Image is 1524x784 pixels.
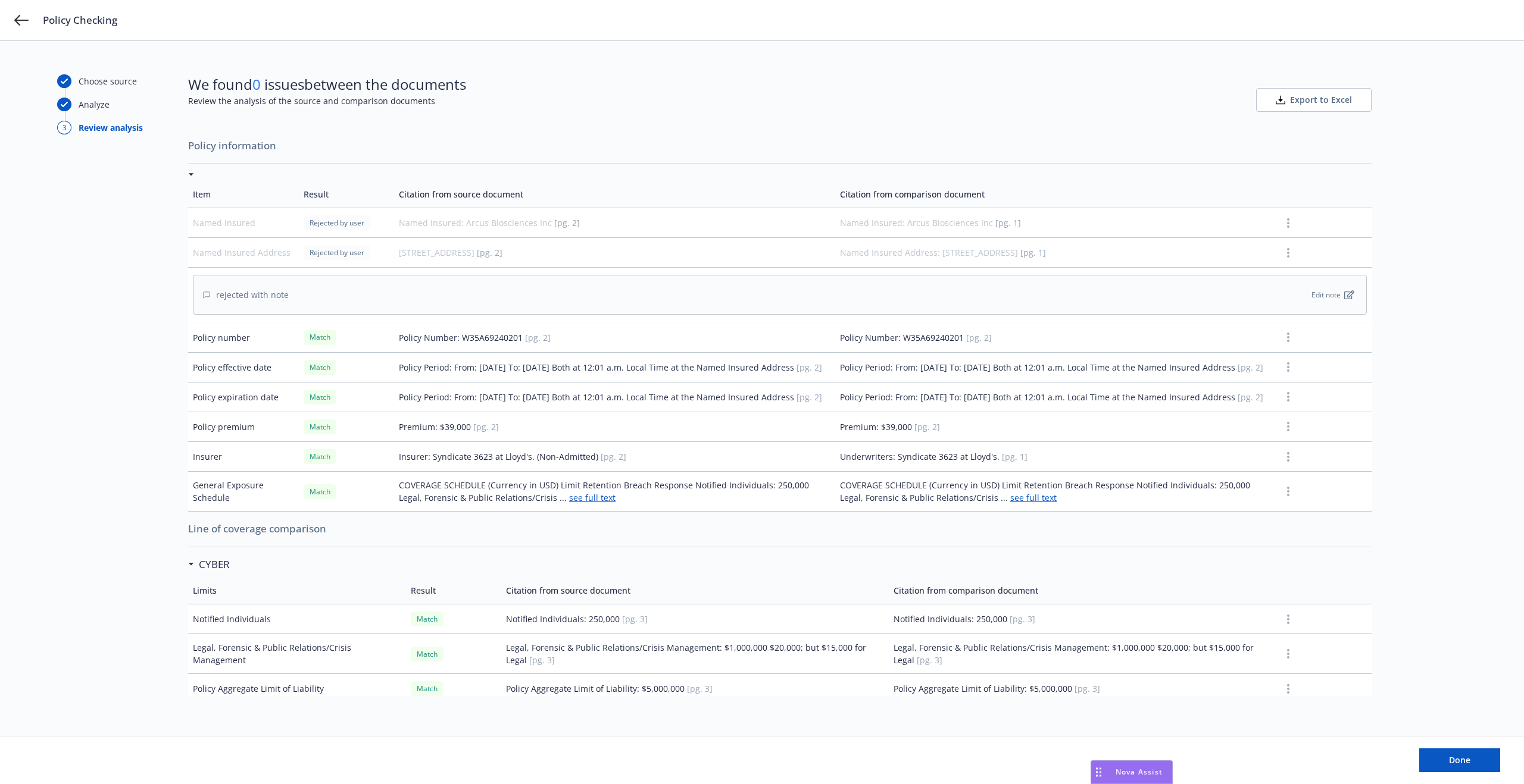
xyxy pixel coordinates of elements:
[406,577,501,604] td: Result
[188,181,299,208] td: Item
[1309,287,1357,302] button: Edit note
[394,412,835,441] td: Premium: $39,000
[394,352,835,382] td: Policy Period: From: [DATE] To: [DATE] Both at 12:01 a.m. Local Time at the Named Insured Address
[797,362,822,373] span: [pg. 2]
[622,613,648,625] span: [pg. 3]
[188,577,406,604] td: Limits
[188,208,299,238] td: Named Insured
[411,681,444,696] div: Match
[1290,94,1352,106] span: Export to Excel
[835,472,1276,512] td: COVERAGE SCHEDULE (Currency in USD) Limit Retention Breach Response Notified Individuals: 250,000...
[501,604,889,634] td: Notified Individuals: 250,000
[501,674,889,704] td: Policy Aggregate Limit of Liability: $5,000,000
[394,442,835,472] td: Insurer: Syndicate 3623 at Lloyd's. (Non-Admitted)
[914,421,940,432] span: [pg. 2]
[304,390,336,404] div: Match
[304,449,336,464] div: Match
[188,95,466,107] span: Review the analysis of the source and comparison documents
[835,238,1276,268] td: Named Insured Address: [STREET_ADDRESS]
[203,288,289,301] div: rejected with note
[188,442,299,472] td: Insurer
[1075,683,1100,694] span: [pg. 3]
[199,557,230,572] h3: CYBER
[1238,391,1263,403] span: [pg. 2]
[477,247,502,258] span: [pg. 2]
[188,604,406,634] td: Notified Individuals
[79,75,137,87] div: Choose source
[473,421,499,432] span: [pg. 2]
[995,217,1021,228] span: [pg. 1]
[411,611,444,626] div: Match
[188,557,230,572] div: CYBER
[501,577,889,604] td: Citation from source document
[394,208,835,238] td: Named Insured: Arcus Biosciences Inc
[569,492,616,503] a: see full text
[394,181,835,208] td: Citation from source document
[394,472,835,512] td: COVERAGE SCHEDULE (Currency in USD) Limit Retention Breach Response Notified Individuals: 250,000...
[188,74,466,95] span: We found issues between the documents
[188,674,406,704] td: Policy Aggregate Limit of Liability
[687,683,713,694] span: [pg. 3]
[1238,362,1263,373] span: [pg. 2]
[889,604,1276,634] td: Notified Individuals: 250,000
[1010,492,1057,503] a: see full text
[304,360,336,375] div: Match
[835,322,1276,352] td: Policy Number: W35A69240201
[835,181,1276,208] td: Citation from comparison document
[394,382,835,412] td: Policy Period: From: [DATE] To: [DATE] Both at 12:01 a.m. Local Time at the Named Insured Address
[1419,748,1500,772] button: Done
[525,332,551,343] span: [pg. 2]
[394,322,835,352] td: Policy Number: W35A69240201
[79,98,110,111] div: Analyze
[889,674,1276,704] td: Policy Aggregate Limit of Liability: $5,000,000
[1449,754,1470,766] span: Done
[252,74,261,94] span: 0
[835,208,1276,238] td: Named Insured: Arcus Biosciences Inc
[299,181,394,208] td: Result
[188,133,1372,158] span: Policy information
[554,217,580,228] span: [pg. 2]
[1256,88,1372,112] button: Export to Excel
[188,634,406,674] td: Legal, Forensic & Public Relations/Crisis Management
[304,419,336,434] div: Match
[411,647,444,661] div: Match
[188,352,299,382] td: Policy effective date
[304,245,370,260] div: Rejected by user
[79,121,143,134] div: Review analysis
[43,13,117,27] span: Policy Checking
[835,412,1276,441] td: Premium: $39,000
[188,322,299,352] td: Policy number
[188,516,1372,541] span: Line of coverage comparison
[797,391,822,403] span: [pg. 2]
[529,654,555,666] span: [pg. 3]
[1002,451,1028,462] span: [pg. 1]
[601,451,626,462] span: [pg. 2]
[57,121,71,134] div: 3
[188,382,299,412] td: Policy expiration date
[304,215,370,230] div: Rejected by user
[889,577,1276,604] td: Citation from comparison document
[304,484,336,499] div: Match
[917,654,942,666] span: [pg. 3]
[188,238,299,268] td: Named Insured Address
[1091,760,1173,784] button: Nova Assist
[394,238,835,268] td: [STREET_ADDRESS]
[304,330,336,344] div: Match
[835,382,1276,412] td: Policy Period: From: [DATE] To: [DATE] Both at 12:01 a.m. Local Time at the Named Insured Address
[501,634,889,674] td: Legal, Forensic & Public Relations/Crisis Management: $1,000,000 $20,000; but $15,000 for Legal
[835,352,1276,382] td: Policy Period: From: [DATE] To: [DATE] Both at 12:01 a.m. Local Time at the Named Insured Address
[1010,613,1035,625] span: [pg. 3]
[1091,761,1106,783] div: Drag to move
[1116,767,1163,777] span: Nova Assist
[835,442,1276,472] td: Underwriters: Syndicate 3623 at Lloyd's.
[188,412,299,441] td: Policy premium
[188,472,299,512] td: General Exposure Schedule
[966,332,992,343] span: [pg. 2]
[1020,247,1046,258] span: [pg. 1]
[889,634,1276,674] td: Legal, Forensic & Public Relations/Crisis Management: $1,000,000 $20,000; but $15,000 for Legal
